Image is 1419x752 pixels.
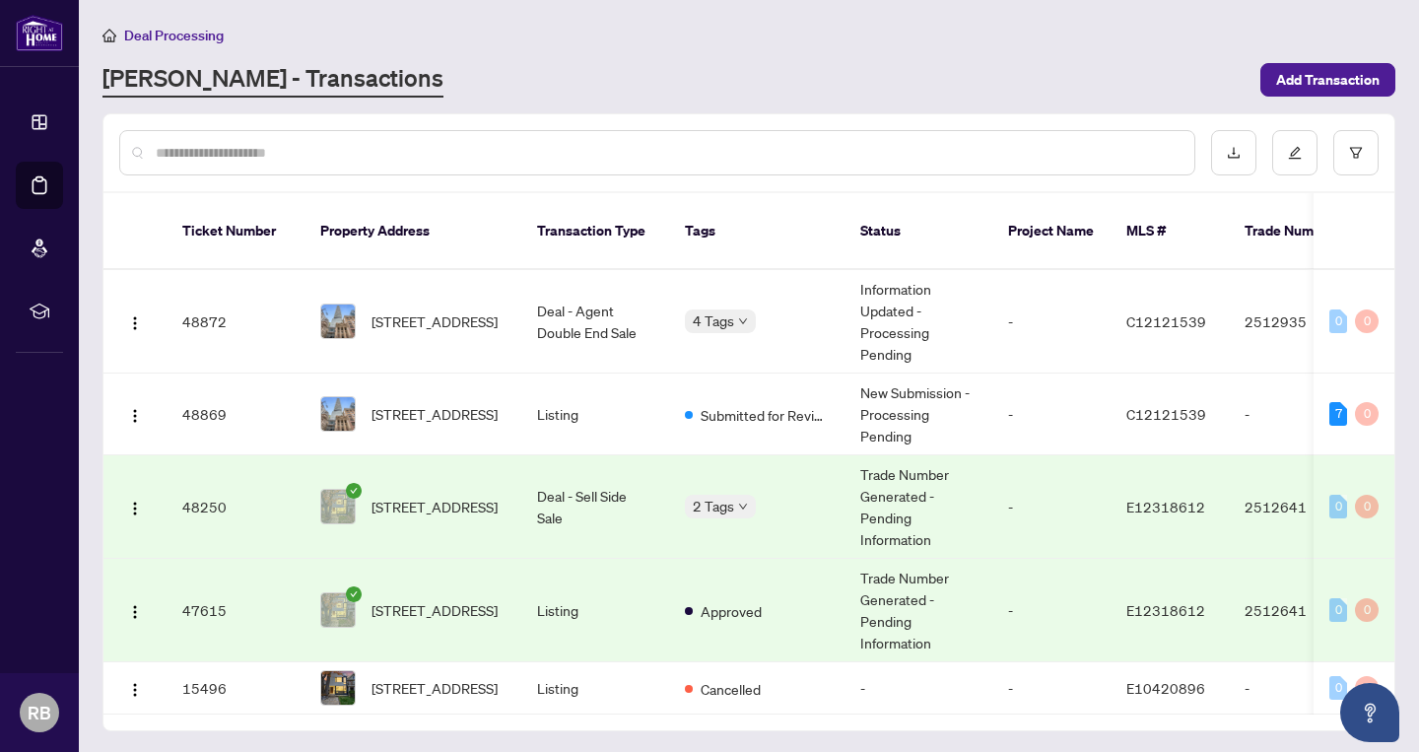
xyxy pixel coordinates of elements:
[521,374,669,455] td: Listing
[845,270,992,374] td: Information Updated - Processing Pending
[1126,405,1206,423] span: C12121539
[1329,676,1347,700] div: 0
[521,662,669,715] td: Listing
[1329,402,1347,426] div: 7
[1126,601,1205,619] span: E12318612
[1340,683,1399,742] button: Open asap
[701,600,762,622] span: Approved
[992,662,1111,715] td: -
[321,490,355,523] img: thumbnail-img
[1229,455,1367,559] td: 2512641
[738,316,748,326] span: down
[992,455,1111,559] td: -
[1355,309,1379,333] div: 0
[372,403,498,425] span: [STREET_ADDRESS]
[127,604,143,620] img: Logo
[992,193,1111,270] th: Project Name
[1276,64,1380,96] span: Add Transaction
[119,306,151,337] button: Logo
[521,559,669,662] td: Listing
[16,15,63,51] img: logo
[1349,146,1363,160] span: filter
[1288,146,1302,160] span: edit
[992,270,1111,374] td: -
[321,397,355,431] img: thumbnail-img
[1329,309,1347,333] div: 0
[693,309,734,332] span: 4 Tags
[1126,679,1205,697] span: E10420896
[119,594,151,626] button: Logo
[102,29,116,42] span: home
[1229,270,1367,374] td: 2512935
[304,193,521,270] th: Property Address
[346,586,362,602] span: check-circle
[521,193,669,270] th: Transaction Type
[1272,130,1318,175] button: edit
[1329,495,1347,518] div: 0
[521,270,669,374] td: Deal - Agent Double End Sale
[1111,193,1229,270] th: MLS #
[372,599,498,621] span: [STREET_ADDRESS]
[1229,559,1367,662] td: 2512641
[119,398,151,430] button: Logo
[701,404,829,426] span: Submitted for Review
[167,270,304,374] td: 48872
[28,699,51,726] span: RB
[167,374,304,455] td: 48869
[119,672,151,704] button: Logo
[1260,63,1395,97] button: Add Transaction
[321,593,355,627] img: thumbnail-img
[845,193,992,270] th: Status
[346,483,362,499] span: check-circle
[124,27,224,44] span: Deal Processing
[167,559,304,662] td: 47615
[701,678,761,700] span: Cancelled
[1229,193,1367,270] th: Trade Number
[693,495,734,517] span: 2 Tags
[1333,130,1379,175] button: filter
[102,62,443,98] a: [PERSON_NAME] - Transactions
[127,682,143,698] img: Logo
[992,559,1111,662] td: -
[669,193,845,270] th: Tags
[372,496,498,517] span: [STREET_ADDRESS]
[521,455,669,559] td: Deal - Sell Side Sale
[845,374,992,455] td: New Submission - Processing Pending
[321,671,355,705] img: thumbnail-img
[1126,498,1205,515] span: E12318612
[845,559,992,662] td: Trade Number Generated - Pending Information
[127,315,143,331] img: Logo
[1227,146,1241,160] span: download
[1355,402,1379,426] div: 0
[845,662,992,715] td: -
[372,310,498,332] span: [STREET_ADDRESS]
[127,408,143,424] img: Logo
[321,305,355,338] img: thumbnail-img
[119,491,151,522] button: Logo
[992,374,1111,455] td: -
[127,501,143,516] img: Logo
[1329,598,1347,622] div: 0
[1126,312,1206,330] span: C12121539
[167,662,304,715] td: 15496
[1211,130,1256,175] button: download
[845,455,992,559] td: Trade Number Generated - Pending Information
[1355,598,1379,622] div: 0
[1229,374,1367,455] td: -
[1355,676,1379,700] div: 0
[1229,662,1367,715] td: -
[167,455,304,559] td: 48250
[1355,495,1379,518] div: 0
[738,502,748,512] span: down
[167,193,304,270] th: Ticket Number
[372,677,498,699] span: [STREET_ADDRESS]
